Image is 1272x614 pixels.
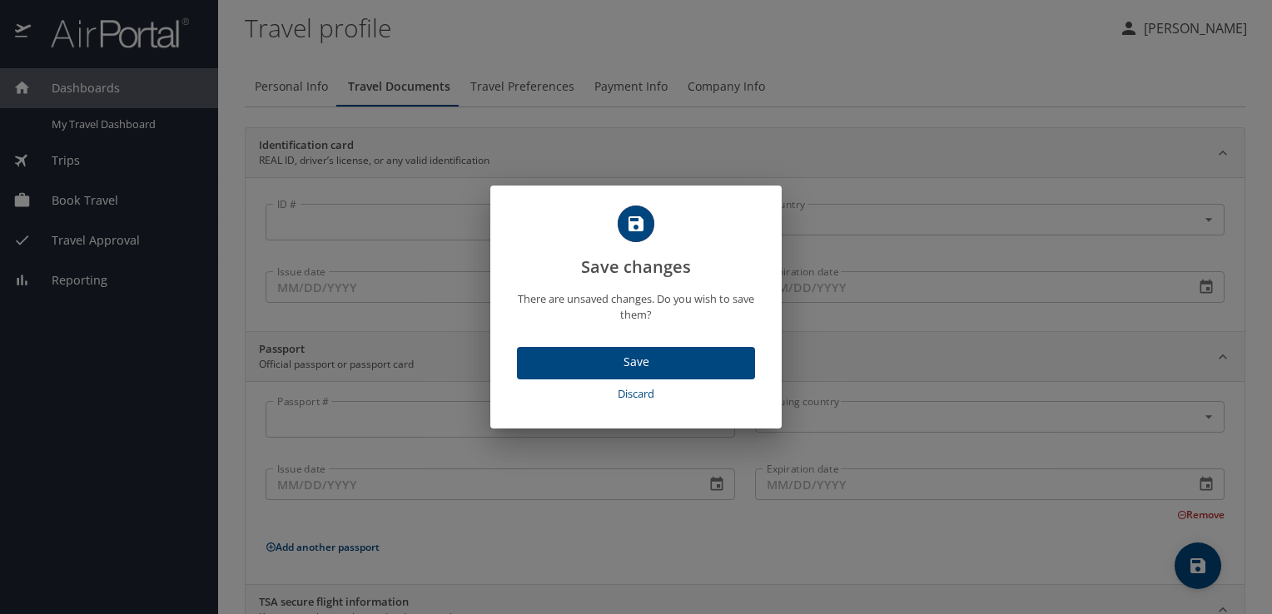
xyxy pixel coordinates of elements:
[517,347,755,379] button: Save
[510,291,762,323] p: There are unsaved changes. Do you wish to save them?
[517,379,755,409] button: Discard
[530,352,742,373] span: Save
[510,205,762,280] h2: Save changes
[524,384,748,404] span: Discard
